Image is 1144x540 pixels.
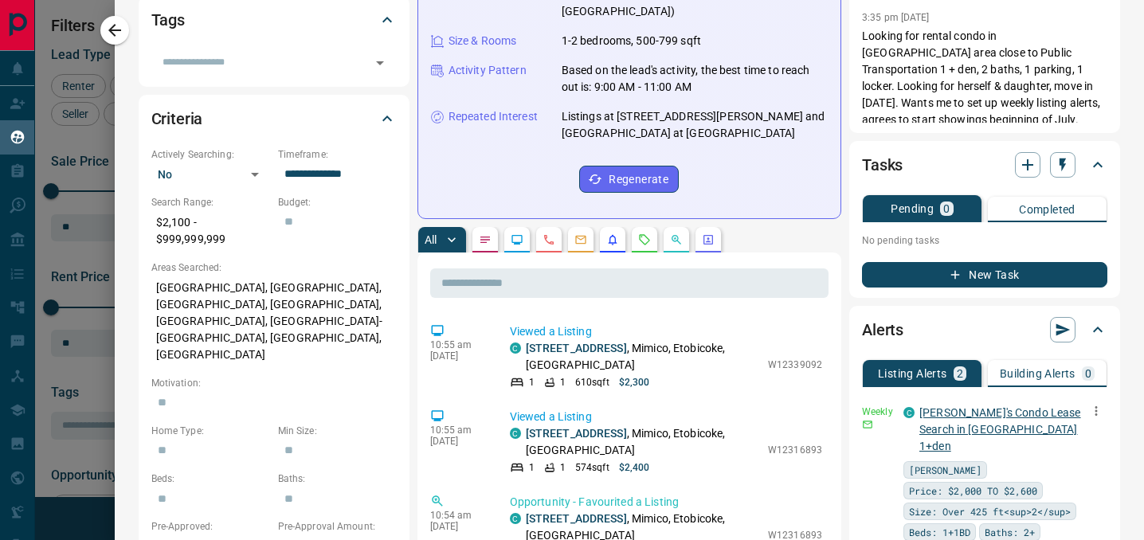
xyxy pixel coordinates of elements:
a: [STREET_ADDRESS] [526,427,627,440]
p: Home Type: [151,424,270,438]
p: Listings at [STREET_ADDRESS][PERSON_NAME] and [GEOGRAPHIC_DATA] at [GEOGRAPHIC_DATA] [562,108,828,142]
span: Baths: 2+ [985,524,1035,540]
svg: Requests [638,233,651,246]
p: Areas Searched: [151,260,397,275]
p: Pre-Approved: [151,519,270,534]
p: 1 [560,460,566,475]
p: Building Alerts [1000,368,1075,379]
p: [GEOGRAPHIC_DATA], [GEOGRAPHIC_DATA], [GEOGRAPHIC_DATA], [GEOGRAPHIC_DATA], [GEOGRAPHIC_DATA], [G... [151,275,397,368]
p: Budget: [278,195,397,209]
p: 10:55 am [430,339,486,350]
p: Listing Alerts [878,368,947,379]
div: Criteria [151,100,397,138]
p: Size & Rooms [449,33,517,49]
p: All [425,234,437,245]
div: Alerts [862,311,1107,349]
p: Looking for rental condo in [GEOGRAPHIC_DATA] area close to Public Transportation 1 + den, 2 bath... [862,28,1107,145]
a: [STREET_ADDRESS] [526,512,627,525]
p: Weekly [862,405,894,419]
p: 0 [943,203,950,214]
h2: Tags [151,7,185,33]
p: $2,300 [619,375,650,389]
p: W12339092 [768,358,822,372]
p: 2 [957,368,963,379]
p: 10:55 am [430,425,486,436]
button: Regenerate [579,166,679,193]
p: 3:35 pm [DATE] [862,12,930,23]
p: $2,400 [619,460,650,475]
svg: Emails [574,233,587,246]
div: condos.ca [510,342,521,354]
svg: Email [862,419,873,430]
div: condos.ca [510,513,521,524]
h2: Tasks [862,152,903,178]
span: [PERSON_NAME] [909,462,981,478]
svg: Agent Actions [702,233,715,246]
svg: Lead Browsing Activity [511,233,523,246]
p: Opportunity - Favourited a Listing [510,494,822,511]
svg: Calls [543,233,555,246]
p: , Mimico, Etobicoke, [GEOGRAPHIC_DATA] [526,425,760,459]
span: Price: $2,000 TO $2,600 [909,483,1037,499]
div: Tags [151,1,397,39]
p: 1 [560,375,566,389]
p: Repeated Interest [449,108,538,125]
p: 1 [529,460,535,475]
div: No [151,162,270,187]
p: , Mimico, Etobicoke, [GEOGRAPHIC_DATA] [526,340,760,374]
p: Viewed a Listing [510,409,822,425]
p: Actively Searching: [151,147,270,162]
span: Beds: 1+1BD [909,524,970,540]
span: Size: Over 425 ft<sup>2</sup> [909,503,1071,519]
p: Min Size: [278,424,397,438]
svg: Opportunities [670,233,683,246]
p: 1-2 bedrooms, 500-799 sqft [562,33,701,49]
h2: Alerts [862,317,903,342]
p: Motivation: [151,376,397,390]
p: [DATE] [430,350,486,362]
p: [DATE] [430,436,486,447]
p: Baths: [278,472,397,486]
p: [DATE] [430,521,486,532]
p: Activity Pattern [449,62,527,79]
div: condos.ca [903,407,915,418]
button: Open [369,52,391,74]
svg: Listing Alerts [606,233,619,246]
div: condos.ca [510,428,521,439]
svg: Notes [479,233,492,246]
p: 10:54 am [430,510,486,521]
p: 574 sqft [575,460,609,475]
p: 0 [1085,368,1091,379]
p: Pre-Approval Amount: [278,519,397,534]
p: Viewed a Listing [510,323,822,340]
p: Search Range: [151,195,270,209]
button: New Task [862,262,1107,288]
p: Based on the lead's activity, the best time to reach out is: 9:00 AM - 11:00 AM [562,62,828,96]
p: Beds: [151,472,270,486]
h2: Criteria [151,106,203,131]
a: [STREET_ADDRESS] [526,342,627,354]
p: Pending [891,203,934,214]
p: No pending tasks [862,229,1107,252]
a: [PERSON_NAME]'s Condo Lease Search in [GEOGRAPHIC_DATA] 1+den [919,406,1081,452]
p: Timeframe: [278,147,397,162]
p: Completed [1019,204,1075,215]
div: Tasks [862,146,1107,184]
p: 1 [529,375,535,389]
p: 610 sqft [575,375,609,389]
p: W12316893 [768,443,822,457]
p: $2,100 - $999,999,999 [151,209,270,252]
